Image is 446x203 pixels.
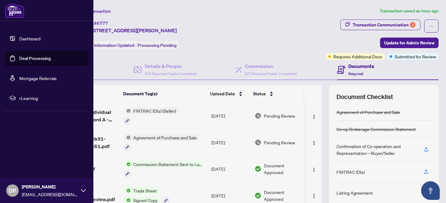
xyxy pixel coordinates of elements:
[312,194,317,199] img: Logo
[353,20,415,30] div: Transaction Communication
[264,189,304,202] span: Document Approved
[22,191,78,198] span: [EMAIL_ADDRESS][DOMAIN_NAME]
[19,75,57,81] a: Mortgage Referrals
[309,138,319,147] button: Logo
[124,187,131,194] img: Status Icon
[264,162,304,176] span: Document Approved
[94,43,176,48] span: Information Updated - Processing Pending
[131,187,159,194] span: Trade Sheet
[336,92,393,101] span: Document Checklist
[312,167,317,172] img: Logo
[429,24,434,28] span: ellipsis
[410,22,415,28] div: 8
[210,90,235,97] span: Upload Date
[9,186,16,195] span: DP
[348,71,363,76] span: Required
[124,107,131,114] img: Status Icon
[336,109,400,115] div: Agreement of Purchase and Sale
[131,161,204,168] span: Commission Statement Sent to Lawyer
[19,95,84,101] span: rLearning
[312,114,317,119] img: Logo
[336,126,416,133] div: Co-op Brokerage Commission Statement
[209,156,252,183] td: [DATE]
[309,191,319,201] button: Logo
[245,71,297,76] span: 2/2 Required Fields Completed
[19,56,51,61] a: Deal Processing
[309,111,319,121] button: Logo
[124,134,131,141] img: Status Icon
[5,3,24,18] img: logo
[421,181,440,200] button: Open asap
[121,85,208,102] th: Document Tag(s)
[94,20,108,26] span: 46777
[131,134,199,141] span: Agreement of Purchase and Sale
[77,27,177,34] span: E410-[STREET_ADDRESS][PERSON_NAME]
[77,8,111,14] span: View Transaction
[124,161,204,178] button: Status IconCommission Statement Sent to Lawyer
[255,192,261,199] img: Document Status
[145,71,196,76] span: 4/4 Required Fields Completed
[255,112,261,119] img: Document Status
[19,36,40,41] a: Dashboard
[145,62,196,70] h4: Details & People
[209,102,252,129] td: [DATE]
[336,143,416,156] div: Confirmation of Co-operation and Representation—Buyer/Seller
[340,20,420,30] button: Transaction Communication8
[124,134,199,151] button: Status IconAgreement of Purchase and Sale
[253,90,266,97] span: Status
[384,38,434,48] span: Update for Admin Review
[22,183,78,190] span: [PERSON_NAME]
[348,62,374,70] h4: Documents
[77,41,179,49] div: Status:
[208,85,251,102] th: Upload Date
[309,164,319,174] button: Logo
[245,62,297,70] h4: Commission
[380,7,439,15] article: Transaction saved an hour ago
[255,165,261,172] img: Document Status
[209,129,252,156] td: [DATE]
[255,139,261,146] img: Document Status
[336,169,365,175] div: FINTRAC ID(s)
[333,53,382,60] span: Requires Additional Docs
[264,139,295,146] span: Pending Review
[124,161,131,168] img: Status Icon
[131,107,178,114] span: FINTRAC ID(s) (Seller)
[336,189,373,196] div: Listing Agreement
[264,112,295,119] span: Pending Review
[380,38,439,48] button: Update for Admin Review
[395,53,436,60] span: Submitted for Review
[312,141,317,146] img: Logo
[124,107,178,124] button: Status IconFINTRAC ID(s) (Seller)
[251,85,304,102] th: Status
